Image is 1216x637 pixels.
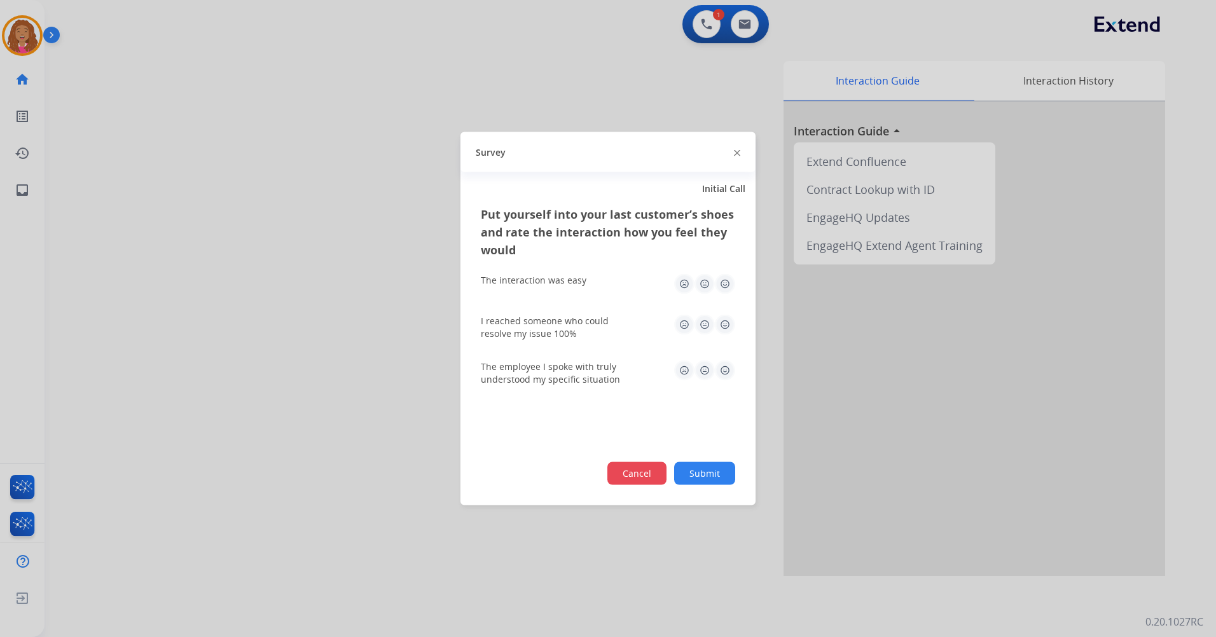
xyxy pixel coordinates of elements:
[674,462,735,485] button: Submit
[481,360,633,386] div: The employee I spoke with truly understood my specific situation
[607,462,667,485] button: Cancel
[1145,614,1203,629] p: 0.20.1027RC
[481,274,586,287] div: The interaction was easy
[702,182,745,195] span: Initial Call
[476,146,506,158] span: Survey
[481,315,633,340] div: I reached someone who could resolve my issue 100%
[734,149,740,156] img: close-button
[481,205,735,259] h3: Put yourself into your last customer’s shoes and rate the interaction how you feel they would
